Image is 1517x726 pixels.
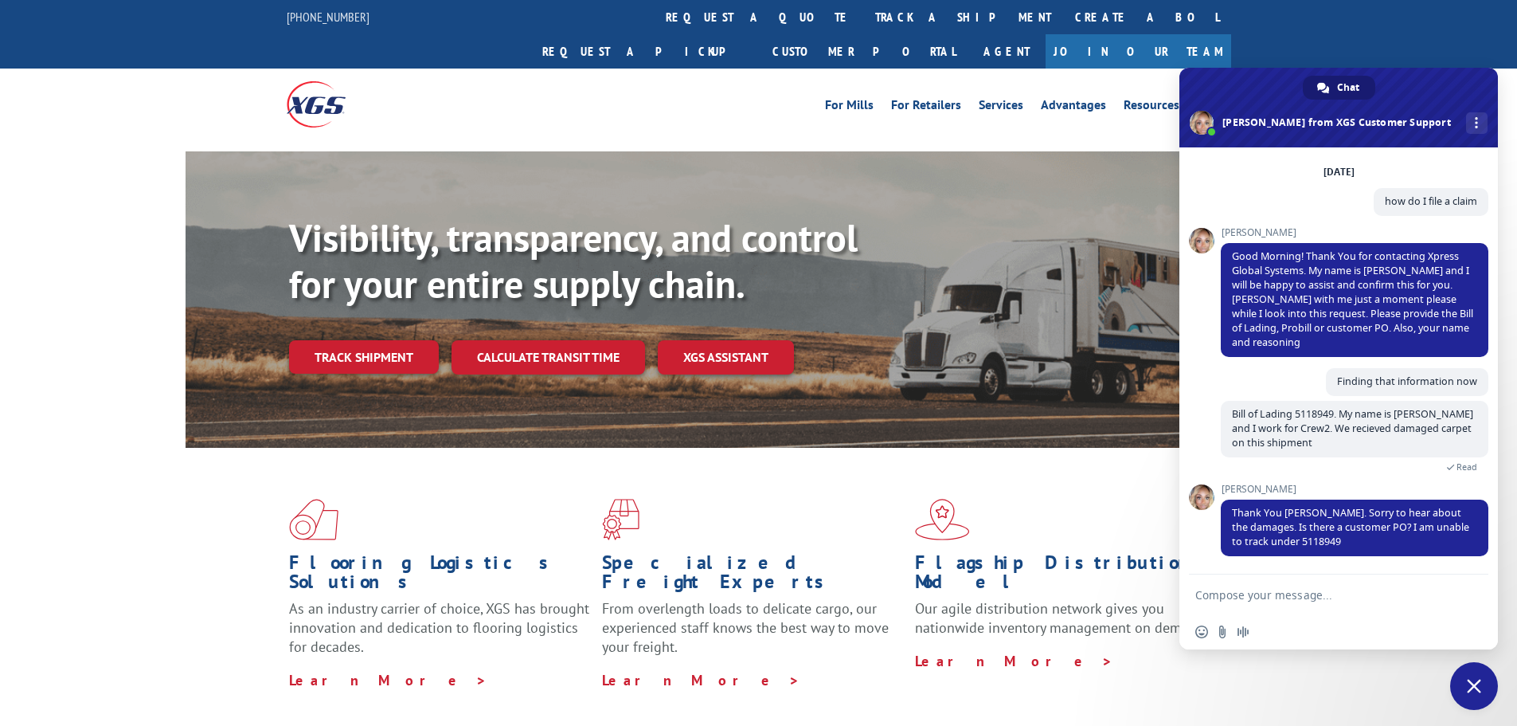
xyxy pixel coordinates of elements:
a: Calculate transit time [452,340,645,375]
div: Close chat [1450,662,1498,710]
a: Learn More > [289,671,487,689]
span: Send a file [1216,626,1229,638]
h1: Flooring Logistics Solutions [289,553,590,599]
a: Agent [968,34,1046,69]
img: xgs-icon-focused-on-flooring-red [602,499,639,540]
span: Read [1456,461,1477,473]
a: Request a pickup [530,34,760,69]
img: xgs-icon-total-supply-chain-intelligence-red [289,499,338,540]
a: Learn More > [915,652,1113,670]
h1: Specialized Freight Experts [602,553,903,599]
span: Finding that information now [1337,375,1477,388]
span: [PERSON_NAME] [1221,484,1488,495]
a: Track shipment [289,340,439,374]
b: Visibility, transparency, and control for your entire supply chain. [289,213,858,308]
p: From overlength loads to delicate cargo, our experienced staff knows the best way to move your fr... [602,599,903,670]
a: For Mills [825,99,874,116]
div: Chat [1303,76,1375,100]
span: Chat [1337,76,1359,100]
a: Learn More > [602,671,800,689]
a: Resources [1124,99,1179,116]
div: [DATE] [1323,167,1355,177]
span: Thank You [PERSON_NAME]. Sorry to hear about the damages. Is there a customer PO? I am unable to ... [1232,506,1469,548]
span: Bill of Lading 5118949. My name is [PERSON_NAME] and I work for Crew2. We recieved damaged carpet... [1232,407,1473,449]
a: Join Our Team [1046,34,1231,69]
a: [PHONE_NUMBER] [287,9,369,25]
img: xgs-icon-flagship-distribution-model-red [915,499,970,540]
h1: Flagship Distribution Model [915,553,1216,599]
div: More channels [1466,112,1488,134]
span: Good Morning! Thank You for contacting Xpress Global Systems. My name is [PERSON_NAME] and I will... [1232,249,1473,349]
span: Insert an emoji [1195,626,1208,638]
a: Services [979,99,1023,116]
a: For Retailers [891,99,961,116]
span: Our agile distribution network gives you nationwide inventory management on demand. [915,599,1208,637]
span: how do I file a claim [1385,194,1477,208]
a: Customer Portal [760,34,968,69]
a: Advantages [1041,99,1106,116]
span: Audio message [1237,626,1249,638]
span: As an industry carrier of choice, XGS has brought innovation and dedication to flooring logistics... [289,599,589,656]
textarea: Compose your message... [1195,588,1447,602]
a: XGS ASSISTANT [658,340,794,375]
span: [PERSON_NAME] [1221,227,1488,238]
